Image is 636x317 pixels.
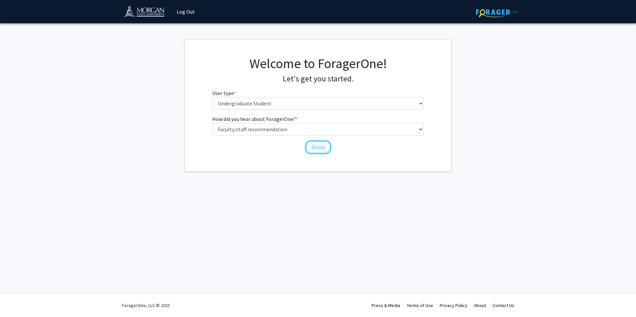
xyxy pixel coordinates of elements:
div: ForagerOne, LLC © 2025 [122,294,170,317]
a: Contact Us [493,302,514,308]
a: Terms of Use [407,302,433,308]
button: Finish [306,141,331,154]
img: ForagerOne Logo [476,7,518,17]
a: About [474,302,486,308]
a: Press & Media [372,302,400,308]
label: How did you hear about ForagerOne? [212,115,298,123]
h1: Welcome to ForagerOne! [212,55,424,71]
a: Privacy Policy [440,302,467,308]
img: Morgan State University Logo [123,5,171,20]
iframe: Chat [5,287,28,312]
label: User type [212,89,236,97]
h4: Let's get you started. [212,74,424,84]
